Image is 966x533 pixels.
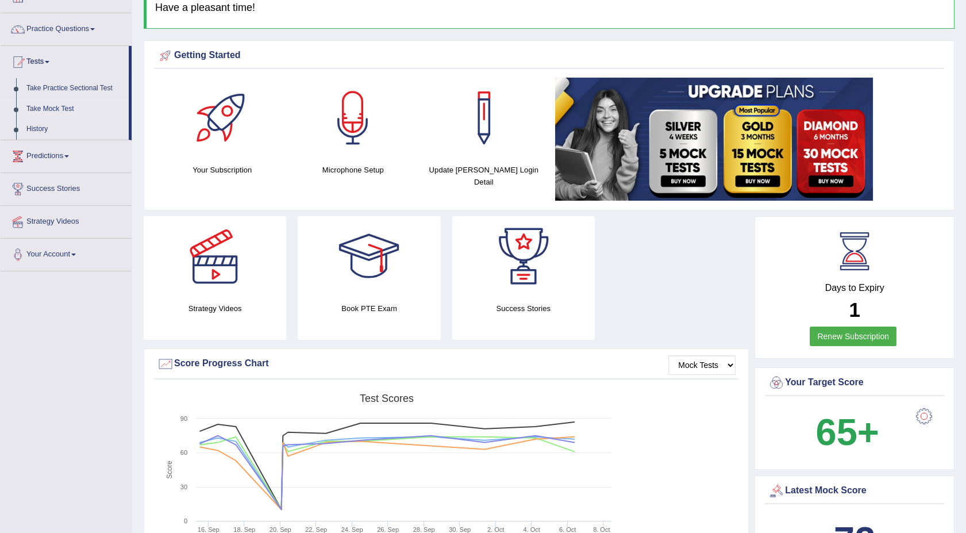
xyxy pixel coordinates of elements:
a: Predictions [1,140,132,169]
a: Your Account [1,239,132,267]
text: 0 [184,517,187,524]
h4: Success Stories [452,302,595,315]
tspan: 6. Oct [559,526,576,533]
text: 90 [180,415,187,422]
tspan: 8. Oct [593,526,610,533]
text: 60 [180,449,187,456]
a: Take Mock Test [21,99,129,120]
tspan: 18. Sep [233,526,255,533]
h4: Have a pleasant time! [155,2,945,14]
tspan: 2. Oct [487,526,504,533]
b: 1 [849,298,860,321]
h4: Microphone Setup [294,164,413,176]
a: Take Practice Sectional Test [21,78,129,99]
tspan: 30. Sep [449,526,471,533]
img: small5.jpg [555,78,873,201]
h4: Days to Expiry [768,283,941,293]
tspan: 20. Sep [270,526,291,533]
a: Strategy Videos [1,206,132,235]
text: 30 [180,484,187,490]
tspan: 28. Sep [413,526,435,533]
tspan: 4. Oct [523,526,540,533]
a: History [21,119,129,140]
div: Your Target Score [768,374,941,392]
tspan: Test scores [360,393,414,404]
a: Practice Questions [1,13,132,42]
tspan: 24. Sep [341,526,363,533]
div: Latest Mock Score [768,482,941,500]
div: Getting Started [157,47,941,64]
h4: Book PTE Exam [298,302,440,315]
h4: Your Subscription [163,164,282,176]
tspan: 26. Sep [377,526,399,533]
tspan: 22. Sep [305,526,327,533]
a: Success Stories [1,173,132,202]
tspan: Score [166,461,174,479]
a: Renew Subscription [810,327,896,346]
h4: Strategy Videos [144,302,286,315]
h4: Update [PERSON_NAME] Login Detail [424,164,544,188]
a: Tests [1,46,129,75]
div: Score Progress Chart [157,355,736,373]
tspan: 16. Sep [198,526,220,533]
b: 65+ [815,411,879,453]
